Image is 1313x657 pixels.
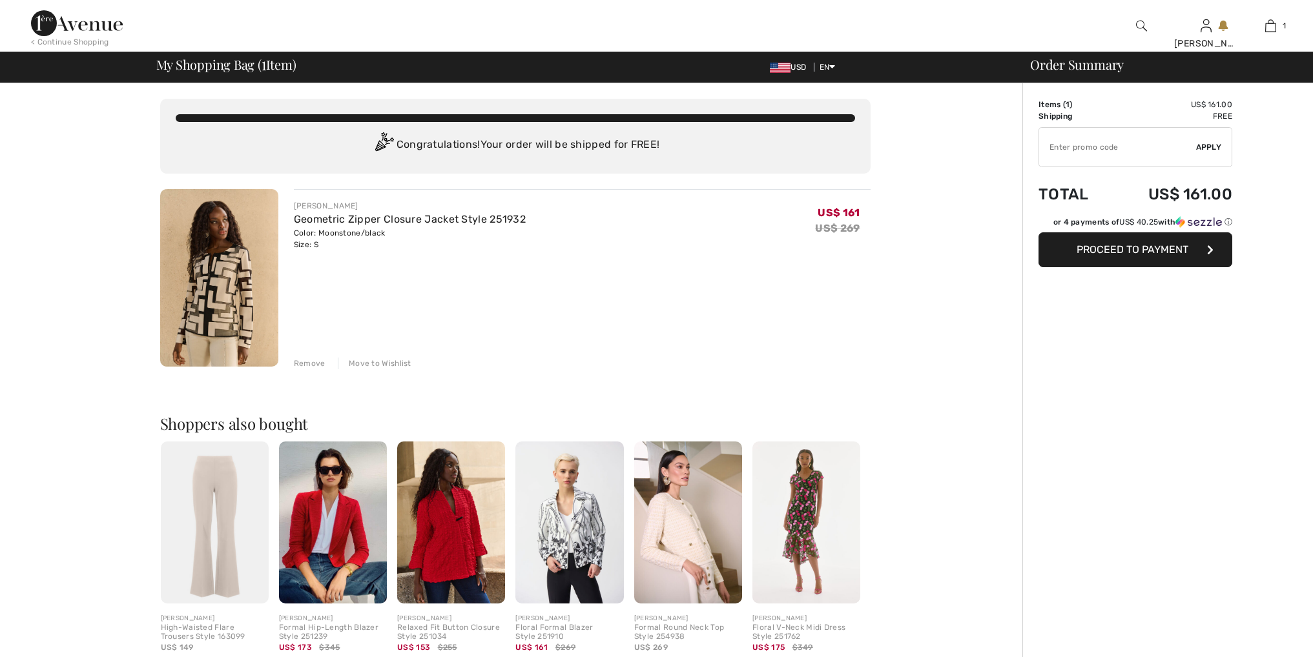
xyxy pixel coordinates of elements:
div: Color: Moonstone/black Size: S [294,227,526,250]
span: US$ 40.25 [1119,217,1158,227]
div: Formal Round Neck Top Style 254938 [634,623,742,642]
span: US$ 153 [397,643,430,652]
div: [PERSON_NAME] [161,614,269,623]
div: [PERSON_NAME] [397,614,505,623]
span: US$ 173 [279,643,312,652]
span: US$ 269 [634,643,668,652]
div: Floral V-Neck Midi Dress Style 251762 [752,623,860,642]
td: Items ( ) [1039,99,1111,110]
div: or 4 payments of with [1053,216,1232,228]
img: Relaxed Fit Button Closure Style 251034 [397,441,505,603]
span: US$ 161 [515,643,548,652]
img: search the website [1136,18,1147,34]
div: [PERSON_NAME] [752,614,860,623]
span: Proceed to Payment [1077,243,1188,256]
span: $345 [319,642,340,653]
div: Formal Hip-Length Blazer Style 251239 [279,623,387,642]
td: Free [1111,110,1232,122]
div: Move to Wishlist [338,358,411,369]
img: 1ère Avenue [31,10,123,36]
a: 1 [1239,18,1302,34]
div: or 4 payments ofUS$ 40.25withSezzle Click to learn more about Sezzle [1039,216,1232,232]
img: US Dollar [770,63,791,73]
td: US$ 161.00 [1111,99,1232,110]
div: Floral Formal Blazer Style 251910 [515,623,623,642]
img: My Info [1201,18,1212,34]
img: Floral Formal Blazer Style 251910 [515,441,623,603]
div: Remove [294,358,326,369]
img: Formal Hip-Length Blazer Style 251239 [279,441,387,603]
span: $255 [438,642,457,653]
div: High-Waisted Flare Trousers Style 163099 [161,623,269,642]
a: Geometric Zipper Closure Jacket Style 251932 [294,213,526,225]
td: Shipping [1039,110,1111,122]
img: Congratulation2.svg [371,132,397,158]
td: US$ 161.00 [1111,172,1232,216]
span: US$ 175 [752,643,785,652]
img: High-Waisted Flare Trousers Style 163099 [161,441,269,603]
span: USD [770,63,811,72]
input: Promo code [1039,128,1196,167]
span: Apply [1196,141,1222,153]
h2: Shoppers also bought [160,416,871,431]
span: 1 [1283,20,1286,32]
div: < Continue Shopping [31,36,109,48]
div: [PERSON_NAME] [1174,37,1237,50]
button: Proceed to Payment [1039,232,1232,267]
span: 1 [262,55,266,72]
span: US$ 161 [818,207,860,219]
img: My Bag [1265,18,1276,34]
td: Total [1039,172,1111,216]
span: 1 [1066,100,1070,109]
img: Geometric Zipper Closure Jacket Style 251932 [160,189,278,367]
div: [PERSON_NAME] [279,614,387,623]
div: [PERSON_NAME] [634,614,742,623]
div: Congratulations! Your order will be shipped for FREE! [176,132,855,158]
span: $269 [555,642,575,653]
a: Sign In [1201,19,1212,32]
span: EN [820,63,836,72]
div: Relaxed Fit Button Closure Style 251034 [397,623,505,642]
img: Formal Round Neck Top Style 254938 [634,441,742,603]
span: $349 [792,642,813,653]
span: US$ 149 [161,643,194,652]
img: Floral V-Neck Midi Dress Style 251762 [752,441,860,603]
span: My Shopping Bag ( Item) [156,58,296,71]
div: [PERSON_NAME] [294,200,526,212]
div: Order Summary [1015,58,1305,71]
s: US$ 269 [815,222,860,234]
img: Sezzle [1175,216,1222,228]
div: [PERSON_NAME] [515,614,623,623]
